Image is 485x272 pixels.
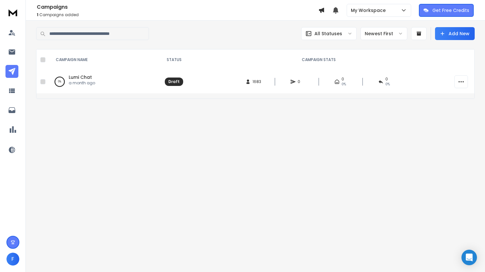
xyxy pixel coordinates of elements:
[6,253,19,266] button: F
[252,79,261,84] span: 1683
[69,74,92,80] a: Lumi Chat
[6,6,19,18] img: logo
[69,80,95,86] p: a month ago
[187,49,450,70] th: CAMPAIGN STATS
[461,250,477,265] div: Open Intercom Messenger
[385,82,390,87] span: 0%
[298,79,304,84] span: 0
[37,12,318,17] p: Campaigns added
[58,78,61,85] p: 0 %
[419,4,474,17] button: Get Free Credits
[385,77,388,82] span: 0
[168,79,180,84] div: Draft
[435,27,475,40] button: Add New
[351,7,388,14] p: My Workspace
[341,77,344,82] span: 0
[341,82,346,87] span: 0%
[37,3,318,11] h1: Campaigns
[48,49,161,70] th: CAMPAIGN NAME
[48,70,161,93] td: 0%Lumi Chata month ago
[361,27,407,40] button: Newest First
[161,49,187,70] th: STATUS
[314,30,342,37] p: All Statuses
[432,7,469,14] p: Get Free Credits
[37,12,38,17] span: 1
